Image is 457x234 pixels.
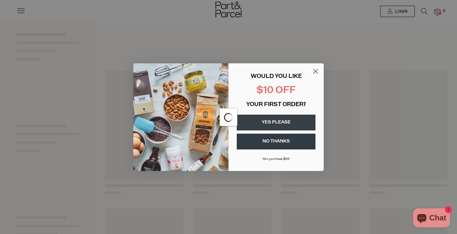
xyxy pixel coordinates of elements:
[133,63,228,171] img: 43fba0fb-7538-40bc-babb-ffb1a4d097bc.jpeg
[411,208,452,229] inbox-online-store-chat: Shopify online store chat
[256,86,296,96] span: $10 OFF
[251,74,302,79] span: WOULD YOU LIKE
[246,102,306,108] span: YOUR FIRST ORDER?
[237,134,315,149] button: NO THANKS
[237,115,315,130] button: YES PLEASE
[263,157,290,161] span: Min purchase $99
[310,66,321,77] button: Close dialog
